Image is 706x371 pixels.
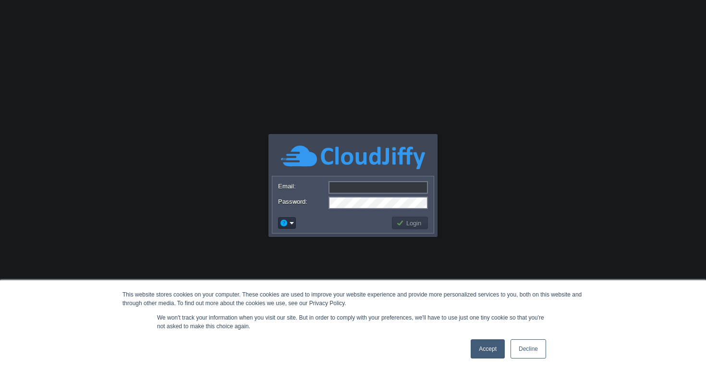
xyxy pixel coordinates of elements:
[471,339,505,359] a: Accept
[511,339,546,359] a: Decline
[122,290,584,308] div: This website stores cookies on your computer. These cookies are used to improve your website expe...
[278,181,328,191] label: Email:
[396,219,424,227] button: Login
[281,144,425,171] img: CloudJiffy
[278,197,328,207] label: Password:
[157,313,549,331] p: We won't track your information when you visit our site. But in order to comply with your prefere...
